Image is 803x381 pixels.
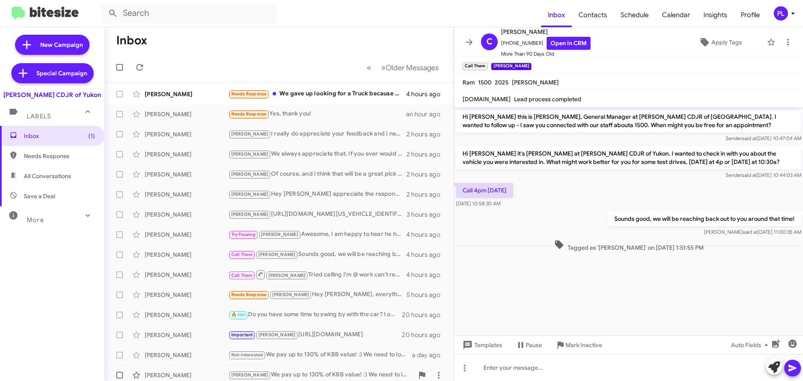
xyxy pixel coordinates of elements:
span: New Campaign [40,41,83,49]
div: [PERSON_NAME] [145,150,228,159]
span: [PERSON_NAME] [272,292,309,297]
span: [PERSON_NAME] [231,171,269,177]
span: [PERSON_NAME] [258,252,296,257]
span: Sender [DATE] 10:44:03 AM [726,172,801,178]
span: Call Them [231,273,253,278]
div: 3 hours ago [407,210,447,219]
div: Tried calling I'm @ work can't really text talking on the phone would be easier [228,269,406,280]
input: Search [101,3,277,23]
span: Needs Response [231,292,267,297]
div: 20 hours ago [402,331,447,339]
span: Needs Response [231,91,267,97]
a: Profile [734,3,767,27]
button: Apply Tags [677,35,763,50]
span: Apply Tags [711,35,742,50]
div: [PERSON_NAME] [145,251,228,259]
span: Ram [463,79,475,86]
a: Calendar [655,3,697,27]
div: Of course, and I think that will be a great pick for what you are looking for. I have it currentl... [228,169,407,179]
div: [PERSON_NAME] [145,90,228,98]
a: Inbox [541,3,572,27]
div: [PERSON_NAME] [145,351,228,359]
span: [PHONE_NUMBER] [501,37,591,50]
span: Auto Fields [731,338,771,353]
h1: Inbox [116,34,147,47]
div: 20 hours ago [402,311,447,319]
span: Templates [461,338,502,353]
nav: Page navigation example [362,59,444,76]
div: Hey [PERSON_NAME] appreciate the response. We have seen a trend right now with rates going down a... [228,189,407,199]
span: More [27,216,44,224]
a: Insights [697,3,734,27]
span: Mark Inactive [565,338,602,353]
span: All Conversations [24,172,71,180]
span: said at [743,229,757,235]
span: [PERSON_NAME] [231,192,269,197]
span: [PERSON_NAME] [269,273,306,278]
div: 5 hours ago [407,291,447,299]
div: [URL][DOMAIN_NAME][US_VEHICLE_IDENTIFICATION_NUMBER] [228,210,407,219]
span: Not-Interested [231,352,263,358]
span: said at [742,172,757,178]
span: Try Pausing [231,232,256,237]
div: 4 hours ago [406,251,447,259]
p: Hi [PERSON_NAME] it's [PERSON_NAME] at [PERSON_NAME] CDJR of Yukon. I wanted to check in with you... [456,146,801,169]
div: [PERSON_NAME] [145,130,228,138]
span: [PERSON_NAME] [DATE] 11:00:35 AM [704,229,801,235]
span: Lead process completed [514,95,581,103]
div: Sounds good, we will be reaching back out to you around that time! [228,250,406,259]
span: [PERSON_NAME] [231,151,269,157]
button: Auto Fields [724,338,778,353]
span: Older Messages [386,63,439,72]
div: [PERSON_NAME] [145,190,228,199]
span: [DOMAIN_NAME] [463,95,511,103]
div: We always appreciate that. If you ever would love to leave a review for us, I always recommend ou... [228,149,407,159]
button: Previous [362,59,376,76]
div: We pay up to 130% of KBB value! :) We need to look under the hood to get you an exact number - so... [228,350,412,360]
div: 4 hours ago [406,90,447,98]
div: We pay up to 130% of KBB value! :) We need to look under the hood to get you an exact number - so... [228,370,414,380]
div: 4 hours ago [406,230,447,239]
a: Contacts [572,3,614,27]
span: [DATE] 10:58:30 AM [456,200,501,207]
span: Pause [526,338,542,353]
a: Schedule [614,3,655,27]
button: Templates [454,338,509,353]
span: Special Campaign [36,69,87,77]
span: 1500 [478,79,491,86]
div: Awesome, I am happy to hear he has been able to help you out in the meantime. Just let us know wh... [228,230,406,239]
div: 2 hours ago [407,170,447,179]
div: [PERSON_NAME] [145,210,228,219]
small: Call Them [463,63,488,70]
small: [PERSON_NAME] [491,63,531,70]
div: PL [774,6,788,20]
span: C [486,35,493,49]
div: [PERSON_NAME] [145,331,228,339]
p: Sounds good, we will be reaching back out to you around that time! [608,211,801,226]
div: Yes, thank you! [228,109,406,119]
span: « [367,62,371,73]
div: a day ago [412,351,447,359]
div: [PERSON_NAME] [145,170,228,179]
span: [PERSON_NAME] [261,232,298,237]
span: Tagged as '[PERSON_NAME]' on [DATE] 1:51:55 PM [551,240,707,252]
div: 2 hours ago [407,190,447,199]
div: [PERSON_NAME] [145,371,228,379]
div: 4 hours ago [406,271,447,279]
div: Do you have some time to swing by with the car? I only need about 10-20 minutes to give you our b... [228,310,402,320]
div: [PERSON_NAME] [145,291,228,299]
span: Inbox [24,132,95,140]
div: We gave up looking for a Truck because the prices are too high right now and I owe too much on my... [228,89,406,99]
p: Hi [PERSON_NAME] this is [PERSON_NAME], General Manager at [PERSON_NAME] CDJR of [GEOGRAPHIC_DATA... [456,109,801,133]
span: Save a Deal [24,192,55,200]
div: I really do appreciate your feedback and I never like to hear anyone feeling uncomfortable here w... [228,129,407,139]
span: 🔥 Hot [231,312,246,317]
span: [PERSON_NAME] [231,212,269,217]
button: Pause [509,338,549,353]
